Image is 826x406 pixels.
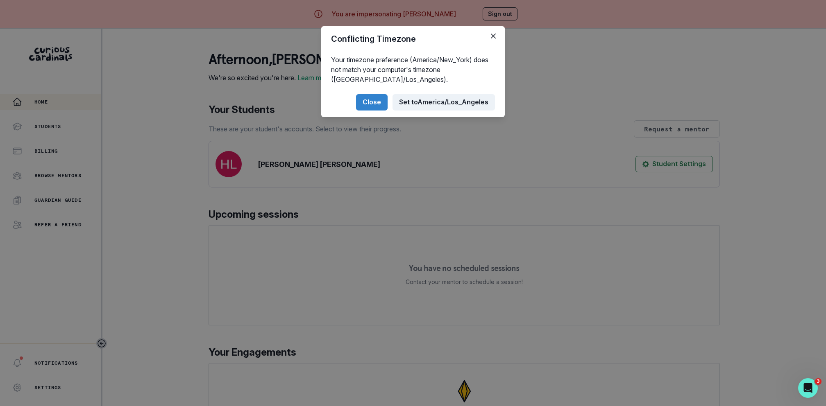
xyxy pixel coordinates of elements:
[798,378,818,398] iframe: Intercom live chat
[487,29,500,43] button: Close
[393,94,495,111] button: Set toAmerica/Los_Angeles
[356,94,388,111] button: Close
[321,52,505,88] div: Your timezone preference (America/New_York) does not match your computer's timezone ([GEOGRAPHIC_...
[815,378,821,385] span: 3
[321,26,505,52] header: Conflicting Timezone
